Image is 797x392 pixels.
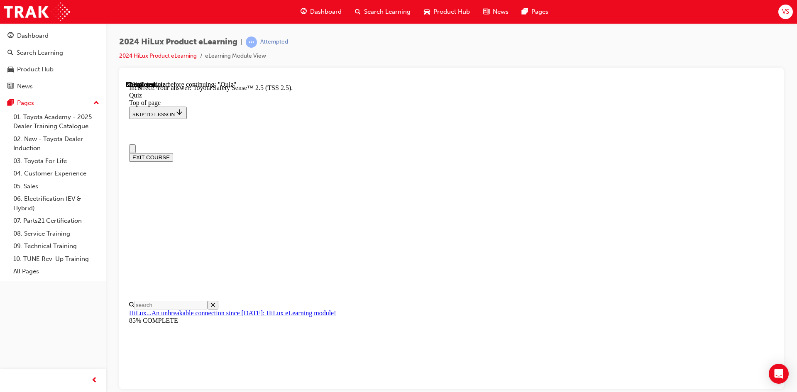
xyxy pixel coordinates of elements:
[778,5,793,19] button: VS
[3,11,648,18] div: Quiz
[417,3,477,20] a: car-iconProduct Hub
[241,37,242,47] span: |
[3,236,648,243] div: 85% COMPLETE
[17,31,49,41] div: Dashboard
[119,37,237,47] span: 2024 HiLux Product eLearning
[3,18,648,26] div: Top of page
[10,111,103,133] a: 01. Toyota Academy - 2025 Dealer Training Catalogue
[3,26,61,38] button: SKIP TO LESSON
[3,28,103,44] a: Dashboard
[3,95,103,111] button: Pages
[10,192,103,214] a: 06. Electrification (EV & Hybrid)
[782,7,789,17] span: VS
[17,82,33,91] div: News
[10,240,103,253] a: 09. Technical Training
[82,220,93,229] button: Close search menu
[3,63,10,72] button: Close navigation menu
[294,3,348,20] a: guage-iconDashboard
[3,79,103,94] a: News
[7,49,13,57] span: search-icon
[3,27,103,95] button: DashboardSearch LearningProduct HubNews
[3,229,210,236] a: HiLux...An unbreakable connection since [DATE]: HiLux eLearning module!
[531,7,548,17] span: Pages
[246,37,257,48] span: learningRecordVerb_ATTEMPT-icon
[348,3,417,20] a: search-iconSearch Learning
[8,220,82,229] input: Search
[7,32,14,40] span: guage-icon
[10,253,103,265] a: 10. TUNE Rev-Up Training
[769,364,789,384] div: Open Intercom Messenger
[260,38,288,46] div: Attempted
[3,3,648,11] div: Incorrect. Your answer: Toyota Safety Sense™ 2.5 (TSS 2.5).
[7,100,14,107] span: pages-icon
[3,72,47,81] button: EXIT COURSE
[310,7,342,17] span: Dashboard
[4,2,70,21] img: Trak
[477,3,515,20] a: news-iconNews
[10,155,103,168] a: 03. Toyota For Life
[17,48,63,58] div: Search Learning
[10,265,103,278] a: All Pages
[10,180,103,193] a: 05. Sales
[119,52,197,59] a: 2024 HiLux Product eLearning
[91,375,98,386] span: prev-icon
[355,7,361,17] span: search-icon
[7,83,14,90] span: news-icon
[10,214,103,227] a: 07. Parts21 Certification
[493,7,509,17] span: News
[7,66,14,73] span: car-icon
[7,30,58,37] span: SKIP TO LESSON
[3,62,103,77] a: Product Hub
[10,167,103,180] a: 04. Customer Experience
[364,7,411,17] span: Search Learning
[205,51,266,61] li: eLearning Module View
[301,7,307,17] span: guage-icon
[3,45,103,61] a: Search Learning
[10,227,103,240] a: 08. Service Training
[522,7,528,17] span: pages-icon
[10,133,103,155] a: 02. New - Toyota Dealer Induction
[17,65,54,74] div: Product Hub
[483,7,489,17] span: news-icon
[93,98,99,109] span: up-icon
[17,98,34,108] div: Pages
[424,7,430,17] span: car-icon
[433,7,470,17] span: Product Hub
[515,3,555,20] a: pages-iconPages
